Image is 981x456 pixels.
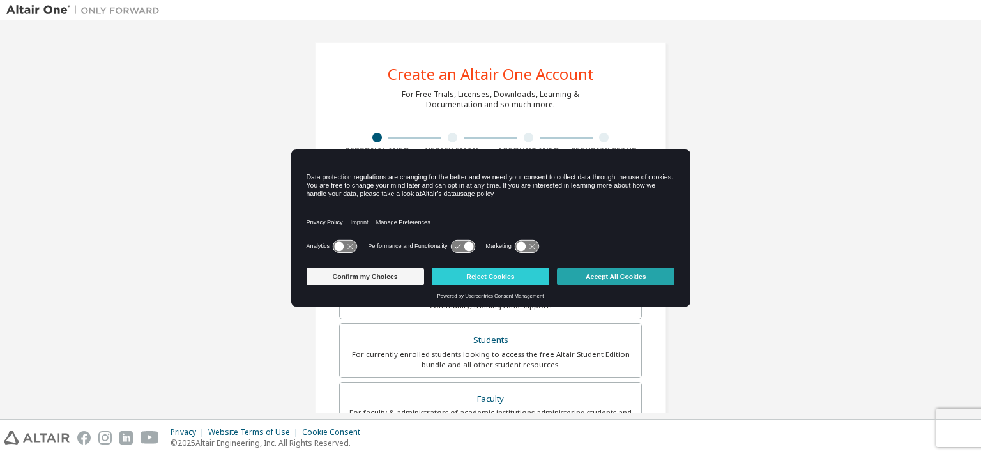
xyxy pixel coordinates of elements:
div: Privacy [171,427,208,437]
div: For Free Trials, Licenses, Downloads, Learning & Documentation and so much more. [402,89,579,110]
div: Account Info [490,146,567,156]
img: linkedin.svg [119,431,133,445]
div: Students [347,331,634,349]
div: Personal Info [339,146,415,156]
img: youtube.svg [141,431,159,445]
div: Verify Email [415,146,491,156]
img: Altair One [6,4,166,17]
div: Create an Altair One Account [388,66,594,82]
img: facebook.svg [77,431,91,445]
div: Cookie Consent [302,427,368,437]
div: Security Setup [567,146,643,156]
div: For currently enrolled students looking to access the free Altair Student Edition bundle and all ... [347,349,634,370]
img: altair_logo.svg [4,431,70,445]
div: Faculty [347,390,634,408]
p: © 2025 Altair Engineering, Inc. All Rights Reserved. [171,437,368,448]
img: instagram.svg [98,431,112,445]
div: Website Terms of Use [208,427,302,437]
div: For faculty & administrators of academic institutions administering students and accessing softwa... [347,407,634,428]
